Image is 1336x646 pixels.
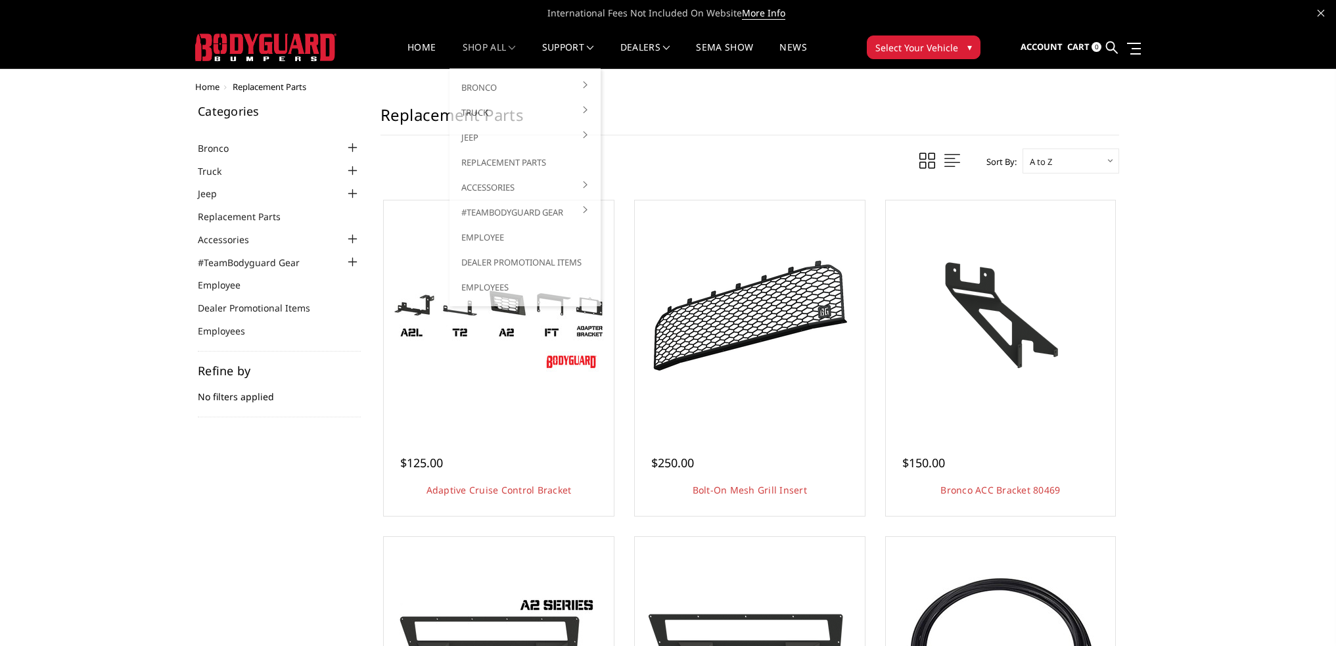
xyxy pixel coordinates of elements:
[455,175,595,200] a: Accessories
[693,484,807,496] a: Bolt-On Mesh Grill Insert
[407,43,436,68] a: Home
[198,210,297,223] a: Replacement Parts
[889,204,1113,427] a: Bronco ACC Bracket 80469
[638,204,862,427] a: Bolt-On Mesh Grill Insert
[455,275,595,300] a: Employees
[455,150,595,175] a: Replacement Parts
[455,250,595,275] a: Dealer Promotional Items
[742,7,785,20] a: More Info
[387,204,610,427] a: Adaptive Cruise Control Bracket
[651,455,694,471] span: $250.00
[940,484,1060,496] a: Bronco ACC Bracket 80469
[1021,30,1063,65] a: Account
[380,105,1119,135] h1: Replacement Parts
[1021,41,1063,53] span: Account
[198,141,245,155] a: Bronco
[875,41,958,55] span: Select Your Vehicle
[455,125,595,150] a: Jeep
[198,256,316,269] a: #TeamBodyguard Gear
[198,365,361,417] div: No filters applied
[463,43,516,68] a: shop all
[426,484,572,496] a: Adaptive Cruise Control Bracket
[542,43,594,68] a: Support
[967,40,972,54] span: ▾
[979,152,1017,172] label: Sort By:
[400,455,443,471] span: $125.00
[645,255,855,376] img: Bolt-On Mesh Grill Insert
[455,200,595,225] a: #TeamBodyguard Gear
[198,164,238,178] a: Truck
[198,105,361,117] h5: Categories
[198,365,361,377] h5: Refine by
[394,256,604,375] img: Adaptive Cruise Control Bracket
[902,455,945,471] span: $150.00
[198,301,327,315] a: Dealer Promotional Items
[198,187,233,200] a: Jeep
[233,81,306,93] span: Replacement Parts
[696,43,753,68] a: SEMA Show
[867,35,980,59] button: Select Your Vehicle
[195,34,336,61] img: BODYGUARD BUMPERS
[455,225,595,250] a: Employee
[1067,30,1101,65] a: Cart 0
[1270,583,1336,646] iframe: Chat Widget
[1067,41,1090,53] span: Cart
[198,278,257,292] a: Employee
[779,43,806,68] a: News
[198,324,262,338] a: Employees
[620,43,670,68] a: Dealers
[195,81,219,93] a: Home
[455,100,595,125] a: Truck
[455,75,595,100] a: Bronco
[1092,42,1101,52] span: 0
[895,256,1105,375] img: Bronco ACC Bracket 80469
[198,233,265,246] a: Accessories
